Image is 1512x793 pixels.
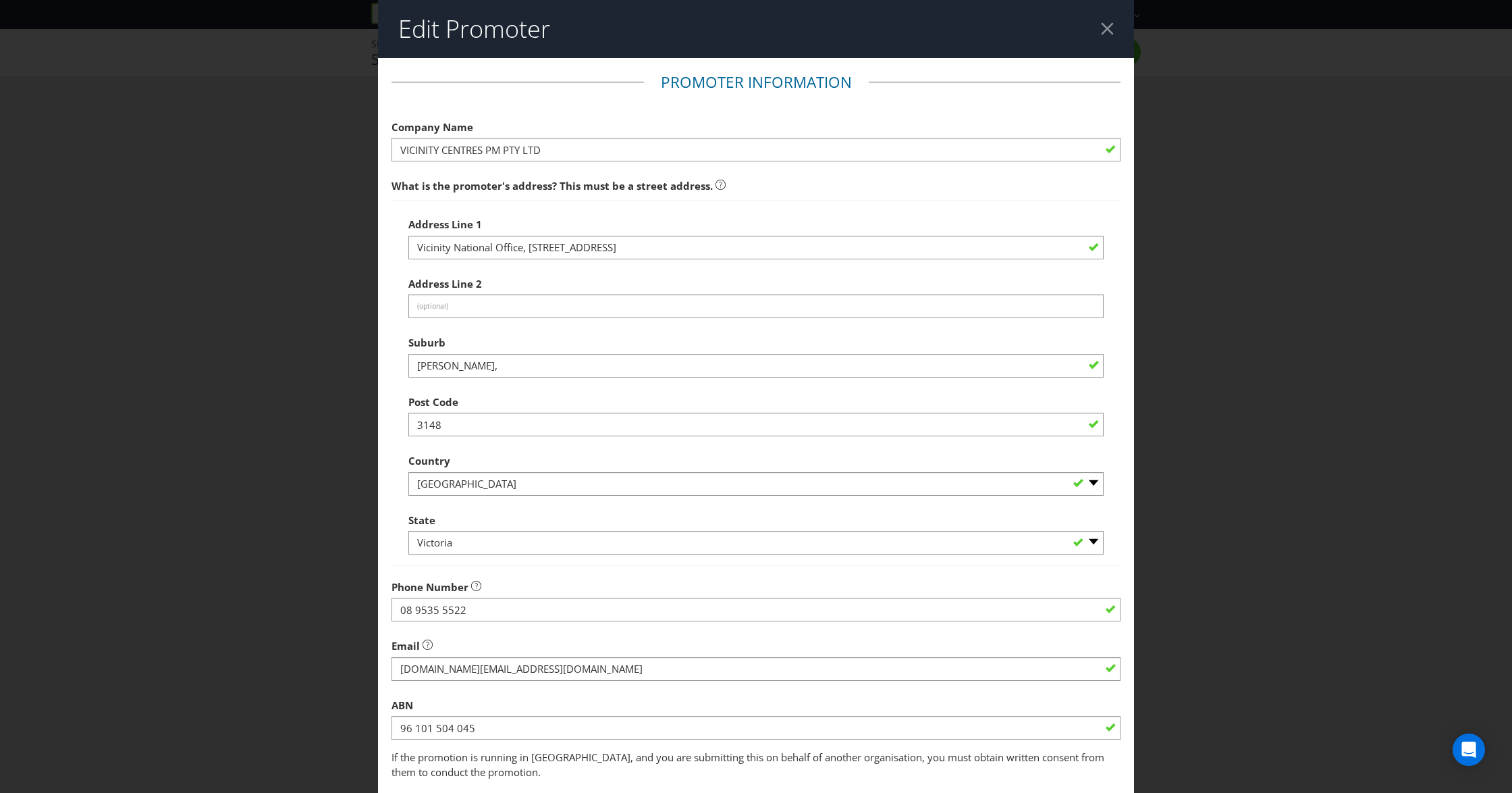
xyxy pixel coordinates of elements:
[408,454,450,467] span: Country
[408,218,482,231] span: Address Line 1
[391,639,420,653] span: Email
[398,16,550,43] h2: Edit Promoter
[391,138,1120,161] input: e.g. Company Name
[391,698,413,712] span: ABN
[1453,734,1485,766] div: Open Intercom Messenger
[408,395,458,409] span: Post Code
[391,120,473,134] span: Company Name
[408,354,1104,378] input: e.g. Melbourne
[408,336,446,349] span: Suburb
[644,72,869,93] legend: Promoter Information
[408,277,482,290] span: Address Line 2
[391,580,468,594] span: Phone Number
[391,179,713,193] span: What is the promoter's address? This must be a street address.
[391,598,1120,621] input: e.g. 03 1234 9876
[391,750,1104,778] span: If the promotion is running in [GEOGRAPHIC_DATA], and you are submitting this on behalf of anothe...
[408,413,1104,436] input: e.g. 3000
[408,513,435,527] span: State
